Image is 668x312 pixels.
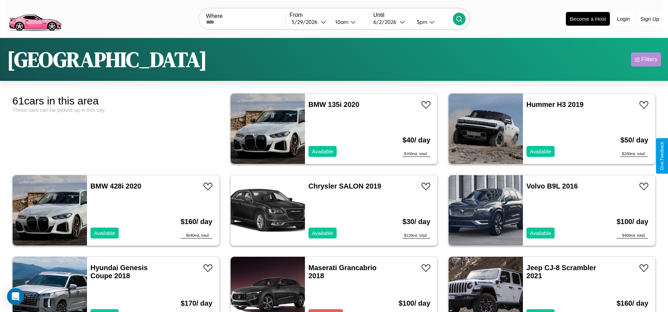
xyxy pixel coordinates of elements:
[637,12,663,25] button: Sign Up
[613,12,633,25] button: Login
[660,142,664,170] div: Give Feedback
[308,264,376,280] a: Maserati Grancabrio 2018
[206,13,286,19] label: Where
[7,288,24,305] div: Open Intercom Messenger
[413,19,429,25] div: 3pm
[373,12,453,18] label: Until
[402,211,430,233] h3: $ 30 / day
[5,4,64,33] img: logo
[526,264,596,280] a: Jeep CJ-8 Scrambler 2021
[631,52,661,66] button: Filters
[402,233,430,238] div: $ 120 est. total
[620,129,648,151] h3: $ 50 / day
[373,19,400,25] div: 6 / 2 / 2026
[530,228,551,238] p: Available
[289,18,329,26] button: 5/29/2026
[526,182,578,190] a: Volvo B9L 2016
[312,228,333,238] p: Available
[292,19,321,25] div: 5 / 29 / 2026
[330,18,369,26] button: 10am
[312,147,333,156] p: Available
[332,19,350,25] div: 10am
[94,228,116,238] p: Available
[12,95,220,107] div: 61 cars in this area
[641,56,657,63] div: Filters
[308,101,360,108] a: BMW 135i 2020
[530,147,551,156] p: Available
[308,182,381,190] a: Chrysler SALON 2019
[7,45,207,74] h1: [GEOGRAPHIC_DATA]
[90,264,148,280] a: Hyundai Genesis Coupe 2018
[181,211,212,233] h3: $ 160 / day
[289,12,369,18] label: From
[566,12,610,26] button: Become a Host
[411,18,453,26] button: 3pm
[12,107,220,113] div: These cars can be picked up in this city.
[90,182,142,190] a: BMW 428i 2020
[402,129,430,151] h3: $ 40 / day
[181,233,212,238] div: $ 640 est. total
[617,233,648,238] div: $ 400 est. total
[402,151,430,157] div: $ 160 est. total
[526,101,583,108] a: Hummer H3 2019
[617,211,648,233] h3: $ 100 / day
[620,151,648,157] div: $ 200 est. total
